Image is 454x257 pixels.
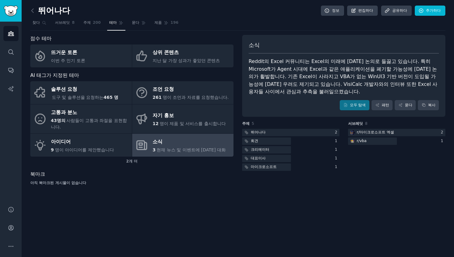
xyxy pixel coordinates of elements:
font: 12 [153,121,158,126]
font: r/ [357,130,359,134]
img: GummySearch 로고 [4,6,18,16]
font: 200 [93,20,101,25]
font: r/ [357,139,359,143]
font: 2 [441,130,443,134]
font: 찾다 [32,20,40,25]
font: 묻다 [405,103,412,107]
font: 1 [335,147,337,152]
font: 1 [335,156,337,160]
img: VBA [350,139,355,143]
font: 묻다 [132,20,139,25]
a: 크리에이터1 [242,146,339,154]
a: 주제200 [81,18,103,31]
font: 주제 [83,20,91,25]
a: VBAr/vba1 [348,137,445,145]
font: 명이 제품 및 서비스를 출시합니다 [160,121,226,126]
font: 196 [170,20,179,25]
a: 회견1 [242,137,339,145]
a: 고통과 분노43명의사람들이 고통과 좌절을 표현합니다. [30,104,132,134]
font: 이번 주 인기 토론 [51,58,85,63]
font: 465 명 [103,95,118,100]
font: 정보 [332,8,339,13]
a: 뛰어나다2 [242,129,339,137]
a: 서브레딧8 [53,18,77,31]
a: 찾다 [30,18,48,31]
font: 패턴 [382,103,389,107]
font: 1 [335,139,337,143]
font: 회견 [251,139,258,143]
font: 대표이사 [251,156,266,160]
font: 명이 아이디어를 제안했습니다 [55,147,114,152]
a: 뜨거운 토론이번 주 인기 토론 [30,44,132,67]
font: 3 [153,147,156,152]
font: 도구 및 솔루션을 요청하는 [52,95,103,100]
font: 편집하다 [358,8,373,13]
button: 복사 [418,100,439,111]
font: vba [359,139,367,143]
font: 2 [126,159,129,163]
font: 현재 뉴스 및 이벤트에 [DATE] 대화 [157,147,226,152]
font: 솔루션 요청 [51,86,77,92]
font: AI 태그가 지정된 테마 [30,72,79,78]
font: 자기 홍보 [153,112,174,118]
font: 8 [365,121,368,126]
font: 마이크로소프트 [251,165,277,169]
a: 테마 [107,18,125,31]
a: 정보 [321,6,344,16]
font: 1 [335,165,337,169]
font: 소식 [153,139,162,145]
font: 조언 요청 [153,86,174,92]
font: 8 [72,20,75,25]
a: 솔루션 요청도구 및 솔루션을 요청하는465 명 [30,81,132,104]
a: 자기 홍보12명이 제품 및 서비스를 출시합니다 [132,104,234,134]
font: 사람들이 고통과 좌절을 표현합니다. [51,118,127,129]
font: 상위 콘텐츠 [153,49,179,55]
font: 복사 [428,103,435,107]
a: 제품196 [152,18,181,31]
a: 패턴 [372,100,393,111]
a: 아이디어9명이 아이디어를 제안했습니다 [30,134,132,157]
a: 마이크로소프트 엑셀r/마이크로소프트 엑셀2 [348,129,445,137]
font: 서브레딧 [55,20,70,25]
font: 개 더 [129,159,137,163]
font: 명이 조언과 자료를 요청했습니다. [163,95,229,100]
font: 점수 테마 [30,36,52,41]
font: 공유하다 [392,8,407,13]
a: 조언 요청261명이 조언과 자료를 요청했습니다. [132,81,234,104]
font: 아이디어 [51,139,71,145]
a: 묻다 [130,18,148,31]
font: 뜨거운 토론 [51,49,77,55]
a: 추가하다 [415,6,445,16]
a: 소식3현재 뉴스 및 이벤트에 [DATE] 대화 [132,134,234,157]
a: 공유하다 [381,6,412,16]
a: 편집하다 [347,6,378,16]
font: 추가하다 [426,8,441,13]
font: 5 [252,121,254,126]
a: 마이크로소프트1 [242,163,339,171]
font: 261 [153,95,162,100]
font: 뛰어나다 [38,6,70,15]
font: 뛰어나다 [251,130,266,134]
font: 소식 [249,42,260,48]
font: 고통과 분노 [51,109,77,115]
font: 서브레딧 [348,121,363,126]
font: 1 [441,139,443,143]
font: 주제 [242,121,250,126]
font: 크리에이터 [251,147,269,152]
a: 묻다 [395,100,416,111]
font: 마이크로소프트 엑셀 [359,130,394,134]
img: 마이크로소프트 엑셀 [350,130,355,135]
font: 아직 북마크된 게시물이 없습니다 [30,181,86,185]
font: 9 [51,147,54,152]
font: 지난 달 가장 성과가 좋았던 콘텐츠 [153,58,220,63]
font: Reddit의 Excel 커뮤니티는 Excel의 미래에 [DATE] 논의로 들끓고 있습니다. 특히 Microsoft가 Agent 시대에 Excel과 같은 애플리케이션을 폐기할... [249,58,437,95]
font: 2 [335,130,337,134]
font: 제품 [154,20,162,25]
font: 북마크 [30,171,45,177]
font: 모두 탐색 [350,103,366,107]
a: 상위 콘텐츠지난 달 가장 성과가 좋았던 콘텐츠 [132,44,234,67]
a: 대표이사1 [242,155,339,162]
a: 모두 탐색 [340,100,369,111]
font: 43명의 [51,118,65,123]
font: 테마 [109,20,117,25]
